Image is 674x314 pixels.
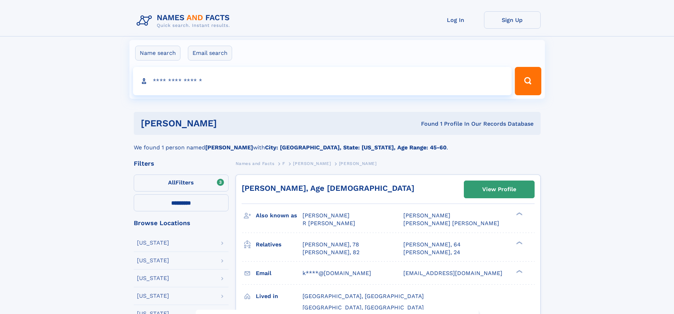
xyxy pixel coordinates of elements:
[134,175,229,192] label: Filters
[265,144,447,151] b: City: [GEOGRAPHIC_DATA], State: [US_STATE], Age Range: 45-60
[168,179,175,186] span: All
[137,293,169,299] div: [US_STATE]
[515,67,541,95] button: Search Button
[141,119,319,128] h1: [PERSON_NAME]
[256,290,303,302] h3: Lived in
[242,184,414,193] a: [PERSON_NAME], Age [DEMOGRAPHIC_DATA]
[293,161,331,166] span: [PERSON_NAME]
[293,159,331,168] a: [PERSON_NAME]
[339,161,377,166] span: [PERSON_NAME]
[282,161,285,166] span: F
[303,212,350,219] span: [PERSON_NAME]
[303,241,359,249] a: [PERSON_NAME], 78
[133,67,512,95] input: search input
[256,239,303,251] h3: Relatives
[256,210,303,222] h3: Also known as
[236,159,275,168] a: Names and Facts
[205,144,253,151] b: [PERSON_NAME]
[484,11,541,29] a: Sign Up
[514,240,523,245] div: ❯
[403,241,461,249] a: [PERSON_NAME], 64
[134,11,236,30] img: Logo Names and Facts
[427,11,484,29] a: Log In
[135,46,180,61] label: Name search
[403,249,460,256] a: [PERSON_NAME], 24
[134,220,229,226] div: Browse Locations
[303,304,424,311] span: [GEOGRAPHIC_DATA], [GEOGRAPHIC_DATA]
[403,212,450,219] span: [PERSON_NAME]
[282,159,285,168] a: F
[188,46,232,61] label: Email search
[319,120,534,128] div: Found 1 Profile In Our Records Database
[134,160,229,167] div: Filters
[137,275,169,281] div: [US_STATE]
[137,258,169,263] div: [US_STATE]
[464,181,534,198] a: View Profile
[137,240,169,246] div: [US_STATE]
[303,293,424,299] span: [GEOGRAPHIC_DATA], [GEOGRAPHIC_DATA]
[134,135,541,152] div: We found 1 person named with .
[514,269,523,274] div: ❯
[403,220,499,227] span: [PERSON_NAME] [PERSON_NAME]
[482,181,516,198] div: View Profile
[256,267,303,279] h3: Email
[514,212,523,216] div: ❯
[303,220,355,227] span: R [PERSON_NAME]
[403,270,502,276] span: [EMAIL_ADDRESS][DOMAIN_NAME]
[303,249,359,256] a: [PERSON_NAME], 82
